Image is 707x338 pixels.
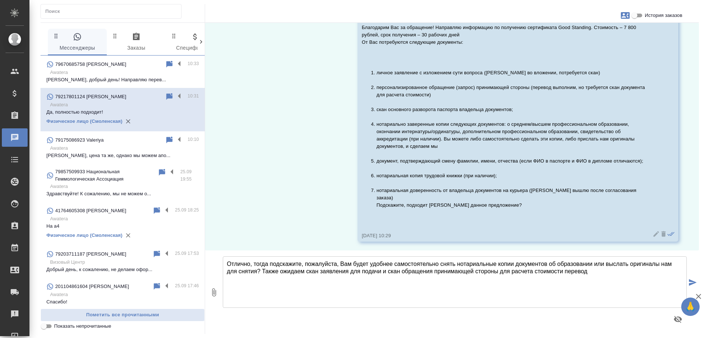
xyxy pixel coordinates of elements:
div: [DATE] 10:29 [362,232,653,239]
p: 25.09 17:46 [175,282,199,289]
li: нотариально заверенные копии следующих документов: о среднем/высшем профессиональном образовании,... [377,121,653,150]
p: Awatera [50,291,199,298]
p: Awatera [50,215,199,223]
p: [PERSON_NAME], цена та же, однако мы можем апо... [46,152,199,159]
p: 201104861604 [PERSON_NAME] [55,283,129,290]
button: Удалить привязку [123,116,134,127]
span: Спецификации [170,32,220,53]
a: Физическое лицо (Смоленская) [46,308,123,314]
li: нотариальная копия трудовой книжки (при наличии); [377,172,653,179]
p: 41764605308 [PERSON_NAME] [55,207,126,214]
a: Физическое лицо (Смоленская) [46,118,123,124]
div: Пометить непрочитанным [152,250,161,259]
p: 79857509933 Национальная Геммологическая Ассоциация [55,168,158,183]
span: История заказов [645,12,682,19]
li: личное заявление с изложением сути вопроса ([PERSON_NAME] во вложении, потребуется скан) [377,69,653,77]
div: 79175086923 Valeriya10:10Awatera[PERSON_NAME], цена та же, однако мы можем апо... [41,131,205,164]
p: Добрый день, к сожалению, не делаем офор... [46,266,199,273]
button: Удалить привязку [123,306,134,317]
p: Awatera [50,145,199,152]
svg: Зажми и перетащи, чтобы поменять порядок вкладок [112,32,119,39]
div: Пометить непрочитанным [158,168,166,177]
p: [PERSON_NAME], добрый день! Направляю перев... [46,76,199,83]
li: скан основного разворота паспорта владельца документов; [377,106,653,113]
div: Пометить непрочитанным [165,60,174,69]
span: Пометить все прочитанными [45,311,201,319]
div: Пометить непрочитанным [165,92,174,101]
p: 79203711187 [PERSON_NAME] [55,250,126,258]
p: 10:33 [187,60,199,67]
p: Awatera [50,101,199,108]
div: Пометить непрочитанным [165,136,174,145]
input: Поиск [45,6,181,17]
span: Мессенджеры [52,32,102,53]
p: Awatera [50,183,199,190]
div: Пометить непрочитанным [152,206,161,215]
p: 79670685758 [PERSON_NAME] [55,61,126,68]
button: Пометить все прочитанными [41,309,205,321]
p: Спасибо! [46,298,199,306]
p: 79217801124 [PERSON_NAME] [55,93,126,100]
div: Пометить непрочитанным [152,282,161,291]
div: 201104861604 [PERSON_NAME]25.09 17:46AwateraСпасибо!Физическое лицо (Смоленская) [41,278,205,321]
p: 25.09 17:53 [175,250,199,257]
p: Визовый Центр [50,259,199,266]
a: Физическое лицо (Смоленская) [46,232,123,238]
button: Заявки [616,7,634,24]
span: Показать непрочитанные [54,323,111,330]
div: 79203711187 [PERSON_NAME]25.09 17:53Визовый ЦентрДобрый день, к сожалению, не делаем офор... [41,245,205,278]
button: Предпросмотр [669,310,687,328]
p: 10:31 [187,92,199,100]
button: 🙏 [681,298,700,316]
li: нотариальная доверенность от владельца документов на курьера ([PERSON_NAME] вышлю после согласова... [377,187,653,209]
p: [PERSON_NAME], добрый день! Вам пишет [PERSON_NAME], менеджер по истребованию и легализации компа... [362,17,653,46]
div: 79670685758 [PERSON_NAME]10:33Awatera[PERSON_NAME], добрый день! Направляю перев... [41,56,205,88]
p: 79175086923 Valeriya [55,136,104,144]
p: Здравствуйте! К сожалению, мы не можем о... [46,190,199,198]
p: Да, полностью подходит! [46,108,199,116]
p: Awatera [50,69,199,76]
p: 10:10 [187,136,199,143]
div: 79857509933 Национальная Геммологическая Ассоциация25.09 19:55AwateraЗдравствуйте! К сожалению, м... [41,164,205,202]
span: 🙏 [684,299,697,314]
p: На а4 [46,223,199,230]
p: 25.09 18:25 [175,206,199,214]
div: 41764605308 [PERSON_NAME]25.09 18:25AwateraНа а4Физическое лицо (Смоленская) [41,202,205,245]
span: Заказы [111,32,161,53]
li: персонализированное обращение (запрос) принимающей стороны (перевод выполним, но требуется скан д... [377,84,653,99]
svg: Зажми и перетащи, чтобы поменять порядок вкладок [170,32,177,39]
div: 79217801124 [PERSON_NAME]10:31AwateraДа, полностью подходит!Физическое лицо (Смоленская) [41,88,205,131]
p: 25.09 19:55 [180,168,199,183]
li: документ, подтверждающий смену фамилии, имени, отчества (если ФИО в паспорте и ФИО в дипломе отли... [377,157,653,165]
